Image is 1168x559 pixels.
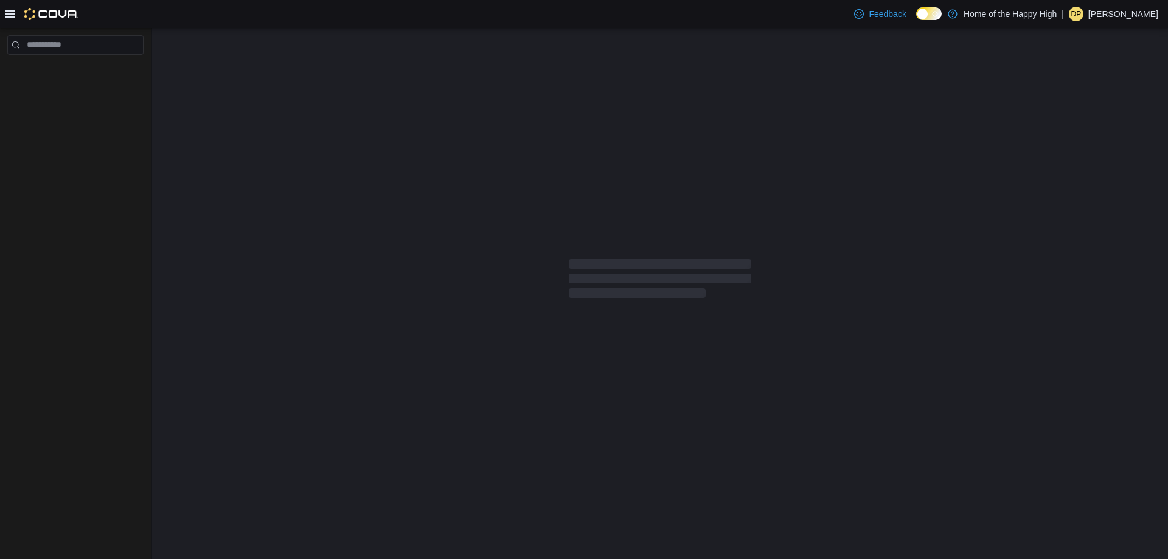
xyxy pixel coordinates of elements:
span: Feedback [869,8,906,20]
span: Loading [569,262,751,300]
nav: Complex example [7,57,144,86]
p: [PERSON_NAME] [1088,7,1158,21]
p: Home of the Happy High [964,7,1057,21]
p: | [1062,7,1064,21]
span: DP [1071,7,1082,21]
img: Cova [24,8,78,20]
div: Deanna Pimentel [1069,7,1083,21]
input: Dark Mode [916,7,942,20]
span: Dark Mode [916,20,917,21]
a: Feedback [849,2,911,26]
